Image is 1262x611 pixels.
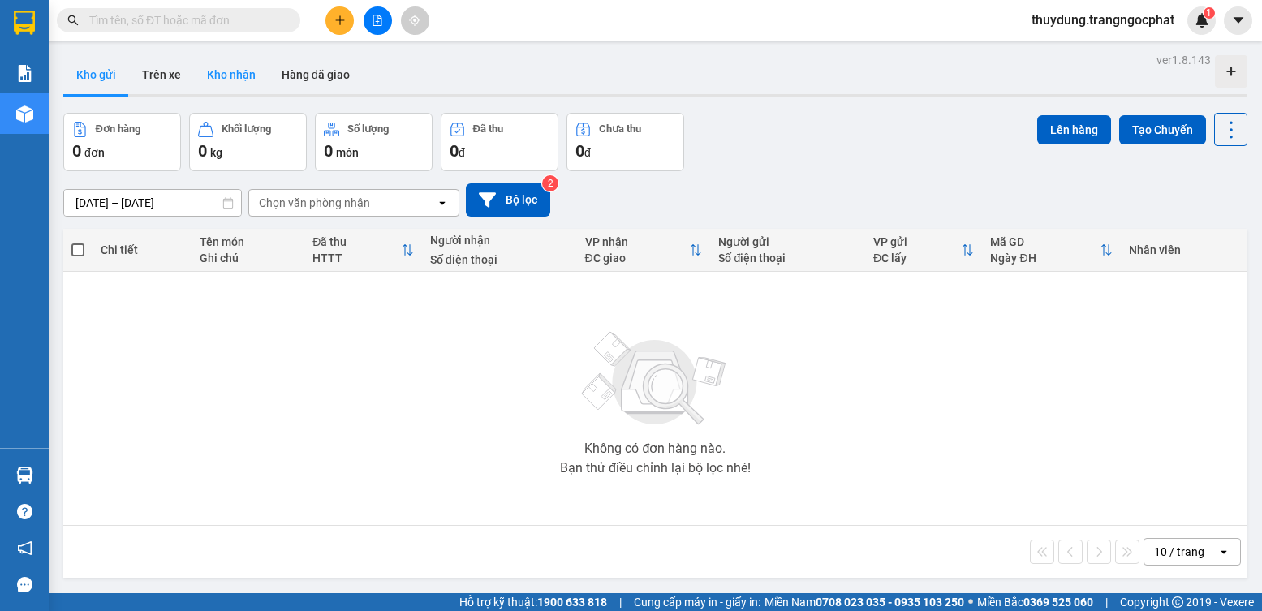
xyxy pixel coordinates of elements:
[459,593,607,611] span: Hỗ trợ kỹ thuật:
[84,146,105,159] span: đơn
[574,322,736,436] img: svg+xml;base64,PHN2ZyBjbGFzcz0ibGlzdC1wbHVnX19zdmciIHhtbG5zPSJodHRwOi8vd3d3LnczLm9yZy8yMDAwL3N2Zy...
[982,229,1121,272] th: Toggle SortBy
[364,6,392,35] button: file-add
[1119,115,1206,144] button: Tạo Chuyến
[269,55,363,94] button: Hàng đã giao
[347,123,389,135] div: Số lượng
[129,55,194,94] button: Trên xe
[585,252,690,265] div: ĐC giao
[1217,545,1230,558] svg: open
[101,243,183,256] div: Chi tiết
[89,11,281,29] input: Tìm tên, số ĐT hoặc mã đơn
[634,593,760,611] span: Cung cấp máy in - giấy in:
[304,229,422,272] th: Toggle SortBy
[312,252,401,265] div: HTTT
[585,235,690,248] div: VP nhận
[200,252,296,265] div: Ghi chú
[194,55,269,94] button: Kho nhận
[537,596,607,609] strong: 1900 633 818
[977,593,1093,611] span: Miền Bắc
[765,593,964,611] span: Miền Nam
[1195,13,1209,28] img: icon-new-feature
[222,123,271,135] div: Khối lượng
[372,15,383,26] span: file-add
[67,15,79,26] span: search
[718,235,856,248] div: Người gửi
[16,105,33,123] img: warehouse-icon
[1224,6,1252,35] button: caret-down
[577,229,711,272] th: Toggle SortBy
[72,141,81,161] span: 0
[1037,115,1111,144] button: Lên hàng
[17,504,32,519] span: question-circle
[718,252,856,265] div: Số điện thoại
[1129,243,1239,256] div: Nhân viên
[542,175,558,191] sup: 2
[584,146,591,159] span: đ
[584,442,726,455] div: Không có đơn hàng nào.
[1231,13,1246,28] span: caret-down
[324,141,333,161] span: 0
[1204,7,1215,19] sup: 1
[210,146,222,159] span: kg
[64,190,241,216] input: Select a date range.
[63,55,129,94] button: Kho gửi
[1105,593,1108,611] span: |
[865,229,983,272] th: Toggle SortBy
[200,235,296,248] div: Tên món
[873,235,962,248] div: VP gửi
[325,6,354,35] button: plus
[1172,596,1183,608] span: copyright
[1156,51,1211,69] div: ver 1.8.143
[1206,7,1212,19] span: 1
[334,15,346,26] span: plus
[312,235,401,248] div: Đã thu
[990,235,1100,248] div: Mã GD
[1154,544,1204,560] div: 10 / trang
[599,123,641,135] div: Chưa thu
[336,146,359,159] span: món
[409,15,420,26] span: aim
[566,113,684,171] button: Chưa thu0đ
[1215,55,1247,88] div: Tạo kho hàng mới
[259,195,370,211] div: Chọn văn phòng nhận
[575,141,584,161] span: 0
[16,467,33,484] img: warehouse-icon
[473,123,503,135] div: Đã thu
[198,141,207,161] span: 0
[968,599,973,605] span: ⚪️
[619,593,622,611] span: |
[63,113,181,171] button: Đơn hàng0đơn
[16,65,33,82] img: solution-icon
[560,462,751,475] div: Bạn thử điều chỉnh lại bộ lọc nhé!
[816,596,964,609] strong: 0708 023 035 - 0935 103 250
[436,196,449,209] svg: open
[430,234,568,247] div: Người nhận
[450,141,459,161] span: 0
[401,6,429,35] button: aim
[1019,10,1187,30] span: thuydung.trangngocphat
[466,183,550,217] button: Bộ lọc
[96,123,140,135] div: Đơn hàng
[17,540,32,556] span: notification
[14,11,35,35] img: logo-vxr
[315,113,433,171] button: Số lượng0món
[441,113,558,171] button: Đã thu0đ
[17,577,32,592] span: message
[189,113,307,171] button: Khối lượng0kg
[430,253,568,266] div: Số điện thoại
[1023,596,1093,609] strong: 0369 525 060
[873,252,962,265] div: ĐC lấy
[990,252,1100,265] div: Ngày ĐH
[459,146,465,159] span: đ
